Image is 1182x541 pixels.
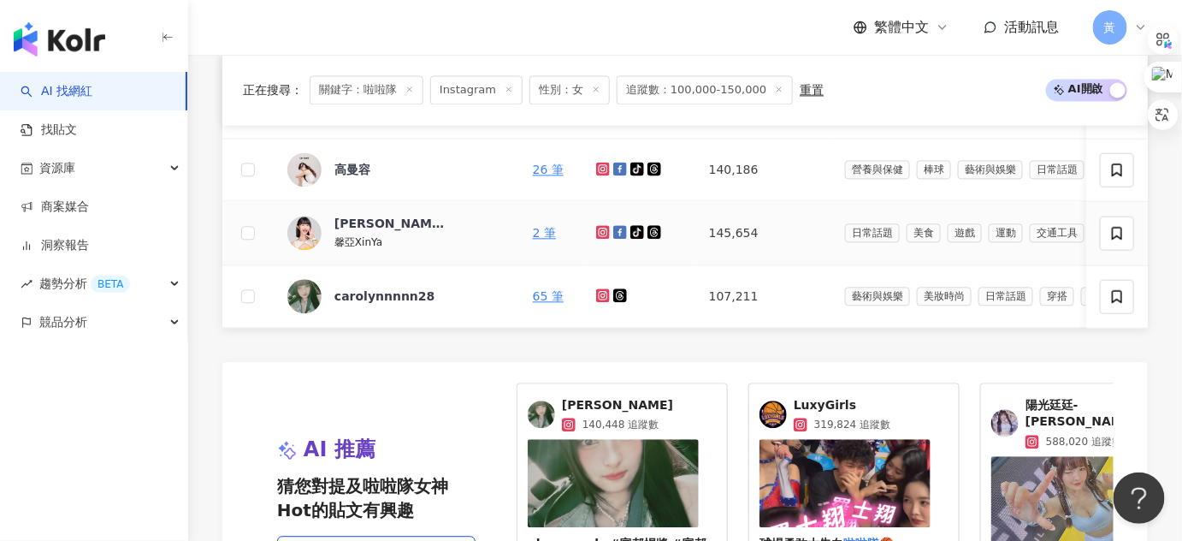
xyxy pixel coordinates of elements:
[334,288,435,305] div: carolynnnnn28
[874,18,929,37] span: 繁體中文
[304,436,375,465] span: AI 推薦
[14,22,105,56] img: logo
[989,223,1023,242] span: 運動
[958,160,1023,179] span: 藝術與娛樂
[1081,287,1115,306] span: 寵物
[1104,18,1116,37] span: 黃
[243,83,303,97] span: 正在搜尋 ：
[310,75,423,104] span: 關鍵字：啦啦隊
[1030,223,1084,242] span: 交通工具
[287,215,505,251] a: KOL Avatar[PERSON_NAME]馨亞XinYa
[1046,434,1122,449] span: 588,020 追蹤數
[991,409,1019,437] img: KOL Avatar
[334,236,382,248] span: 馨亞XinYa
[948,223,982,242] span: 遊戲
[529,75,610,104] span: 性別：女
[917,160,951,179] span: 棒球
[39,265,130,303] span: 趨勢分析
[533,163,564,176] a: 26 筆
[1114,473,1165,524] iframe: Help Scout Beacon - Open
[533,289,564,303] a: 65 筆
[287,152,505,187] a: KOL Avatar高曼容
[21,122,77,139] a: 找貼文
[1040,287,1074,306] span: 穿搭
[528,401,555,428] img: KOL Avatar
[1030,160,1084,179] span: 日常話題
[21,199,89,216] a: 商案媒合
[814,417,890,432] span: 319,824 追蹤數
[759,401,787,428] img: KOL Avatar
[991,397,1180,449] a: KOL Avatar陽光廷廷-[PERSON_NAME]588,020 追蹤數
[287,279,505,313] a: KOL Avatarcarolynnnnn28
[582,417,659,432] span: 140,448 追蹤數
[39,149,75,187] span: 資源庫
[528,397,717,433] a: KOL Avatar[PERSON_NAME]140,448 追蹤數
[430,75,523,104] span: Instagram
[845,287,910,306] span: 藝術與娛樂
[978,287,1033,306] span: 日常話題
[695,265,831,328] td: 107,211
[533,226,556,240] a: 2 筆
[334,161,370,178] div: 高曼容
[21,83,92,100] a: searchAI 找網紅
[277,474,476,522] span: 猜您對提及啦啦隊女神Hot的貼文有興趣
[845,223,900,242] span: 日常話題
[287,279,322,313] img: KOL Avatar
[695,201,831,265] td: 145,654
[39,303,87,342] span: 競品分析
[21,237,89,254] a: 洞察報告
[334,215,446,232] div: [PERSON_NAME]
[617,75,793,104] span: 追蹤數：100,000-150,000
[562,397,673,414] span: [PERSON_NAME]
[759,397,949,433] a: KOL AvatarLuxyGirls319,824 追蹤數
[91,276,130,293] div: BETA
[1025,397,1180,431] span: 陽光廷廷-[PERSON_NAME]
[917,287,972,306] span: 美妝時尚
[800,83,824,97] div: 重置
[845,160,910,179] span: 營養與保健
[21,278,33,290] span: rise
[1004,19,1059,35] span: 活動訊息
[287,152,322,187] img: KOL Avatar
[794,397,890,414] span: LuxyGirls
[907,223,941,242] span: 美食
[287,216,322,250] img: KOL Avatar
[695,139,831,201] td: 140,186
